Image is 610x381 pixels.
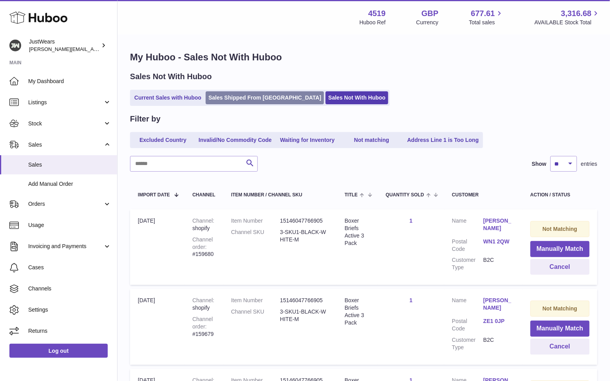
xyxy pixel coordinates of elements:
strong: Channel order [192,236,213,250]
dd: B2C [483,256,515,271]
span: Import date [138,192,170,198]
span: Usage [28,221,111,229]
span: 677.61 [471,8,495,19]
span: Channels [28,285,111,292]
a: 1 [409,297,413,303]
div: Action / Status [530,192,590,198]
a: ZE1 0JP [483,317,515,325]
h2: Sales Not With Huboo [130,71,212,82]
a: Waiting for Inventory [276,134,339,147]
button: Cancel [530,259,590,275]
dt: Item Number [231,217,280,225]
a: Not matching [340,134,403,147]
span: Invoicing and Payments [28,243,103,250]
dt: Customer Type [452,336,483,351]
span: Returns [28,327,111,335]
dt: Postal Code [452,238,483,253]
div: Channel [192,192,215,198]
dd: 3-SKU1-BLACK-WHITE-M [280,308,329,323]
a: WN1 2QW [483,238,515,245]
span: Orders [28,200,103,208]
div: Customer [452,192,515,198]
dt: Channel SKU [231,229,280,243]
a: 3,316.68 AVAILABLE Stock Total [534,8,601,26]
div: JustWears [29,38,100,53]
span: Title [345,192,358,198]
div: #159679 [192,316,215,338]
span: Add Manual Order [28,180,111,188]
div: Boxer Briefs Active 3 Pack [345,217,370,247]
span: Listings [28,99,103,106]
button: Cancel [530,339,590,355]
span: Sales [28,161,111,169]
dt: Name [452,217,483,234]
strong: Not Matching [543,305,577,312]
strong: Channel [192,297,214,303]
span: Cases [28,264,111,271]
dd: 15146047766905 [280,217,329,225]
span: Settings [28,306,111,314]
strong: 4519 [368,8,386,19]
span: Quantity Sold [386,192,424,198]
div: Huboo Ref [360,19,386,26]
img: josh@just-wears.com [9,40,21,51]
td: [DATE] [130,209,185,285]
strong: Channel order [192,316,213,330]
a: Log out [9,344,108,358]
a: Current Sales with Huboo [132,91,204,104]
span: 3,316.68 [561,8,592,19]
span: Sales [28,141,103,149]
a: [PERSON_NAME] [483,217,515,232]
a: Sales Not With Huboo [326,91,388,104]
div: #159680 [192,236,215,258]
a: Invalid/No Commodity Code [196,134,275,147]
dd: 3-SKU1-BLACK-WHITE-M [280,229,329,243]
span: My Dashboard [28,78,111,85]
a: 1 [409,218,413,224]
div: Boxer Briefs Active 3 Pack [345,297,370,327]
span: entries [581,160,597,168]
a: Excluded Country [132,134,194,147]
dd: B2C [483,336,515,351]
div: Currency [416,19,439,26]
span: Stock [28,120,103,127]
strong: Channel [192,218,214,224]
dt: Postal Code [452,317,483,332]
span: [PERSON_NAME][EMAIL_ADDRESS][DOMAIN_NAME] [29,46,157,52]
a: Address Line 1 is Too Long [405,134,482,147]
button: Manually Match [530,241,590,257]
strong: GBP [422,8,438,19]
td: [DATE] [130,289,185,365]
div: shopify [192,217,215,232]
span: Total sales [469,19,504,26]
label: Show [532,160,547,168]
a: Sales Shipped From [GEOGRAPHIC_DATA] [206,91,324,104]
a: [PERSON_NAME] [483,297,515,312]
strong: Not Matching [543,226,577,232]
span: AVAILABLE Stock Total [534,19,601,26]
dd: 15146047766905 [280,297,329,304]
h1: My Huboo - Sales Not With Huboo [130,51,597,63]
dt: Channel SKU [231,308,280,323]
a: 677.61 Total sales [469,8,504,26]
button: Manually Match [530,321,590,337]
dt: Name [452,297,483,314]
dt: Item Number [231,297,280,304]
div: Item Number / Channel SKU [231,192,329,198]
dt: Customer Type [452,256,483,271]
div: shopify [192,297,215,312]
h2: Filter by [130,114,161,124]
